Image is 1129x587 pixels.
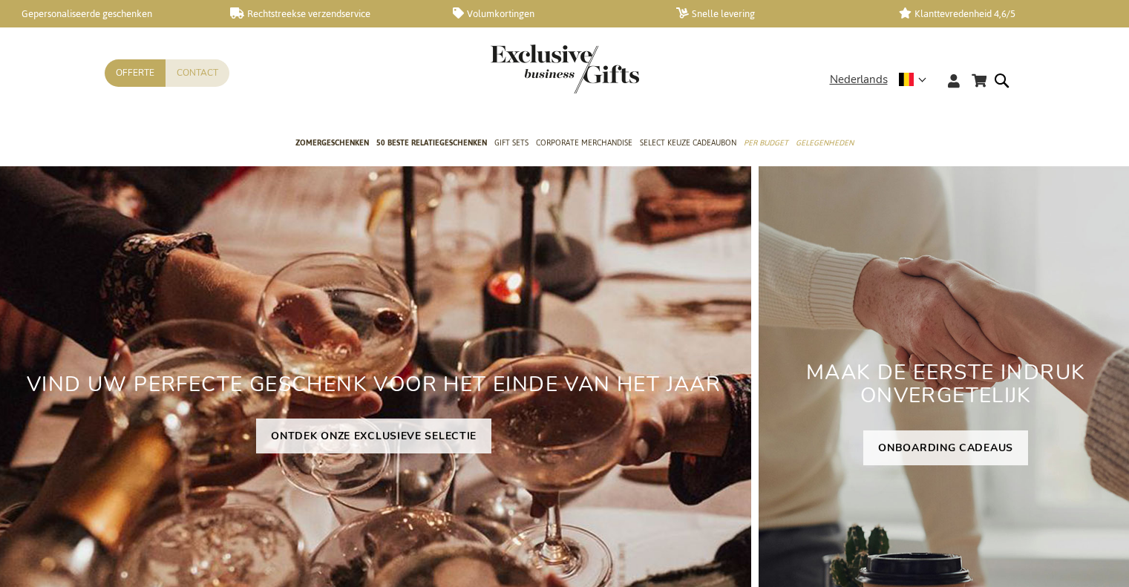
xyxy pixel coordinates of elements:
span: Select Keuze Cadeaubon [640,135,736,151]
span: Zomergeschenken [295,135,369,151]
a: Contact [166,59,229,87]
span: Gelegenheden [796,135,854,151]
a: Klanttevredenheid 4,6/5 [899,7,1098,20]
span: Gift Sets [494,135,528,151]
a: store logo [491,45,565,94]
a: Volumkortingen [453,7,652,20]
div: Nederlands [830,71,936,88]
a: Snelle levering [676,7,875,20]
a: ONTDEK ONZE EXCLUSIEVE SELECTIE [256,419,491,453]
span: Corporate Merchandise [536,135,632,151]
span: 50 beste relatiegeschenken [376,135,487,151]
a: Gepersonaliseerde geschenken [7,7,206,20]
a: Rechtstreekse verzendservice [230,7,429,20]
a: ONBOARDING CADEAUS [863,430,1028,465]
span: Nederlands [830,71,888,88]
img: Exclusive Business gifts logo [491,45,639,94]
span: Per Budget [744,135,788,151]
a: Offerte [105,59,166,87]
